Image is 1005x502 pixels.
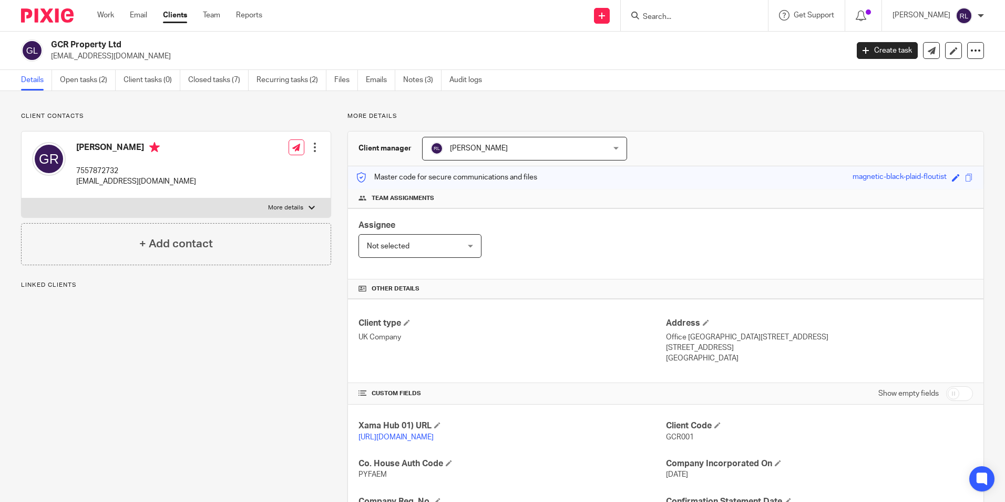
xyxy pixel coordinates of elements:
[76,166,196,176] p: 7557872732
[956,7,972,24] img: svg%3E
[430,142,443,155] img: svg%3E
[366,70,395,91] a: Emails
[666,353,973,364] p: [GEOGRAPHIC_DATA]
[130,10,147,21] a: Email
[347,112,984,121] p: More details
[857,42,918,59] a: Create task
[358,318,665,329] h4: Client type
[403,70,442,91] a: Notes (3)
[666,332,973,343] p: Office [GEOGRAPHIC_DATA][STREET_ADDRESS]
[21,39,43,62] img: svg%3E
[51,51,841,62] p: [EMAIL_ADDRESS][DOMAIN_NAME]
[76,176,196,187] p: [EMAIL_ADDRESS][DOMAIN_NAME]
[450,145,508,152] span: [PERSON_NAME]
[163,10,187,21] a: Clients
[358,434,434,441] a: [URL][DOMAIN_NAME]
[358,420,665,431] h4: Xama Hub 01) URL
[358,458,665,469] h4: Co. House Auth Code
[358,389,665,398] h4: CUSTOM FIELDS
[257,70,326,91] a: Recurring tasks (2)
[642,13,736,22] input: Search
[149,142,160,153] i: Primary
[372,285,419,293] span: Other details
[60,70,116,91] a: Open tasks (2)
[203,10,220,21] a: Team
[358,221,395,229] span: Assignee
[21,281,331,289] p: Linked clients
[666,318,973,329] h4: Address
[794,12,834,19] span: Get Support
[139,236,213,252] h4: + Add contact
[893,10,950,21] p: [PERSON_NAME]
[124,70,180,91] a: Client tasks (0)
[372,194,434,203] span: Team assignments
[853,172,947,184] div: magnetic-black-plaid-floutist
[76,142,196,155] h4: [PERSON_NAME]
[188,70,249,91] a: Closed tasks (7)
[97,10,114,21] a: Work
[878,388,939,399] label: Show empty fields
[268,204,303,212] p: More details
[21,112,331,121] p: Client contacts
[358,332,665,343] p: UK Company
[367,243,409,250] span: Not selected
[32,142,66,176] img: svg%3E
[21,8,74,23] img: Pixie
[51,39,683,51] h2: GCR Property Ltd
[358,471,387,478] span: PYFAEM
[334,70,358,91] a: Files
[666,343,973,353] p: [STREET_ADDRESS]
[666,458,973,469] h4: Company Incorporated On
[449,70,490,91] a: Audit logs
[666,434,694,441] span: GCR001
[236,10,262,21] a: Reports
[356,172,537,183] p: Master code for secure communications and files
[666,420,973,431] h4: Client Code
[666,471,688,478] span: [DATE]
[21,70,52,91] a: Details
[358,143,412,154] h3: Client manager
